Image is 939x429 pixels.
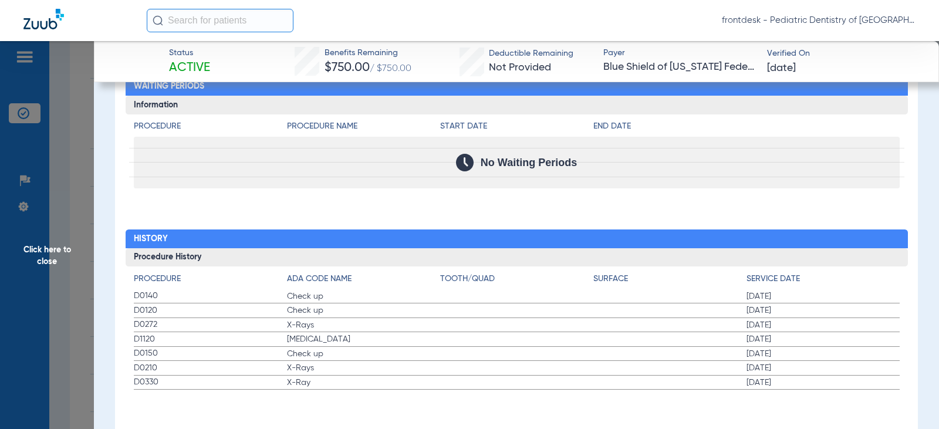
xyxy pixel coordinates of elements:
[593,120,900,137] app-breakdown-title: End Date
[134,319,287,331] span: D0272
[169,47,210,59] span: Status
[126,96,908,114] h3: Information
[287,120,440,137] app-breakdown-title: Procedure Name
[456,154,474,171] img: Calendar
[440,120,593,137] app-breakdown-title: Start Date
[169,60,210,76] span: Active
[126,248,908,267] h3: Procedure History
[23,9,64,29] img: Zuub Logo
[134,305,287,317] span: D0120
[134,333,287,346] span: D1120
[747,319,900,331] span: [DATE]
[440,120,593,133] h4: Start Date
[747,362,900,374] span: [DATE]
[134,120,287,137] app-breakdown-title: Procedure
[747,290,900,302] span: [DATE]
[325,62,370,74] span: $750.00
[134,273,287,289] app-breakdown-title: Procedure
[325,47,411,59] span: Benefits Remaining
[489,62,551,73] span: Not Provided
[287,290,440,302] span: Check up
[603,47,756,59] span: Payer
[287,348,440,360] span: Check up
[287,305,440,316] span: Check up
[489,48,573,60] span: Deductible Remaining
[747,273,900,289] app-breakdown-title: Service Date
[767,48,920,60] span: Verified On
[287,273,440,289] app-breakdown-title: ADA Code Name
[747,348,900,360] span: [DATE]
[126,229,908,248] h2: History
[153,15,163,26] img: Search Icon
[287,362,440,374] span: X-Rays
[134,273,287,285] h4: Procedure
[440,273,593,285] h4: Tooth/Quad
[134,362,287,374] span: D0210
[880,373,939,429] iframe: Chat Widget
[747,273,900,285] h4: Service Date
[287,273,440,285] h4: ADA Code Name
[134,376,287,389] span: D0330
[287,377,440,389] span: X-Ray
[722,15,916,26] span: frontdesk - Pediatric Dentistry of [GEOGRAPHIC_DATA][US_STATE] (WR)
[287,319,440,331] span: X-Rays
[481,157,577,168] span: No Waiting Periods
[134,290,287,302] span: D0140
[370,64,411,73] span: / $750.00
[747,377,900,389] span: [DATE]
[593,273,747,289] app-breakdown-title: Surface
[747,305,900,316] span: [DATE]
[603,60,756,75] span: Blue Shield of [US_STATE] Federal Plan
[593,120,900,133] h4: End Date
[593,273,747,285] h4: Surface
[287,333,440,345] span: [MEDICAL_DATA]
[767,61,796,76] span: [DATE]
[287,120,440,133] h4: Procedure Name
[147,9,293,32] input: Search for patients
[126,77,908,96] h2: Waiting Periods
[440,273,593,289] app-breakdown-title: Tooth/Quad
[134,347,287,360] span: D0150
[747,333,900,345] span: [DATE]
[134,120,287,133] h4: Procedure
